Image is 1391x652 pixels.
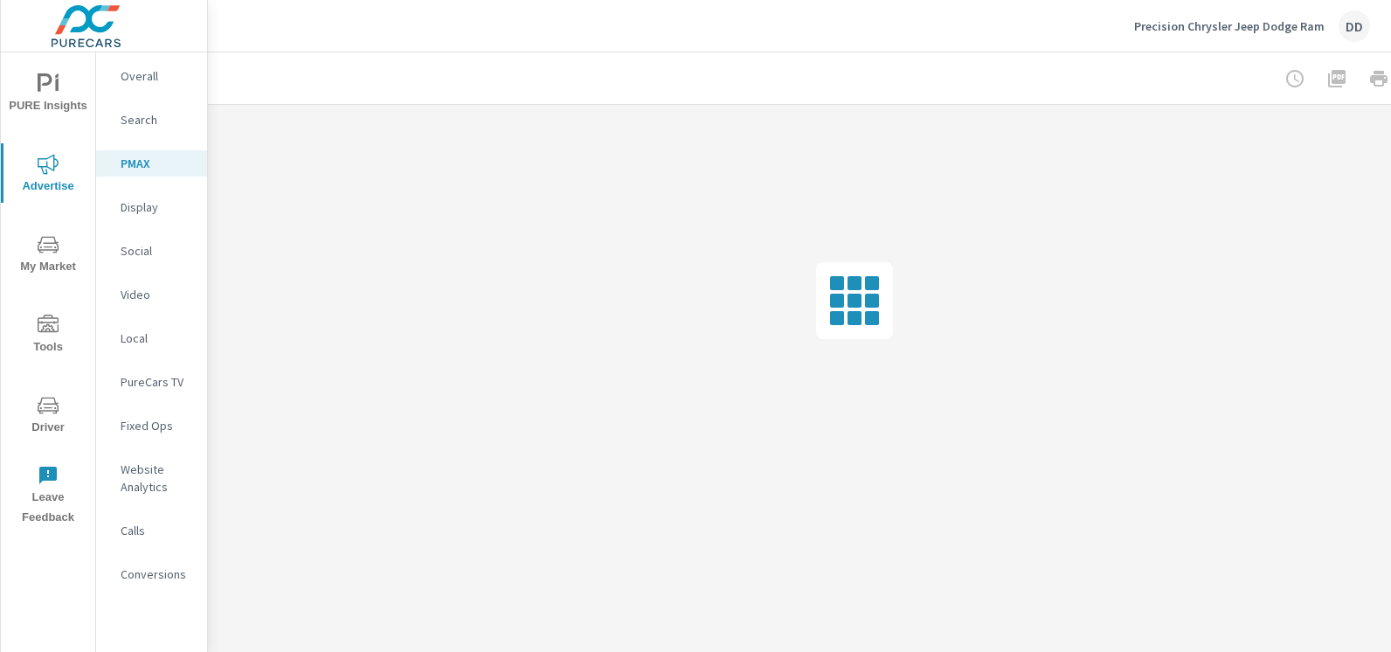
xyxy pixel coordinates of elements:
[121,155,193,172] p: PMAX
[6,73,90,116] span: PURE Insights
[96,63,207,89] div: Overall
[96,194,207,220] div: Display
[96,413,207,439] div: Fixed Ops
[121,329,193,347] p: Local
[96,238,207,264] div: Social
[96,107,207,133] div: Search
[96,281,207,308] div: Video
[121,461,193,496] p: Website Analytics
[96,369,207,395] div: PureCars TV
[1134,18,1325,34] p: Precision Chrysler Jeep Dodge Ram
[121,111,193,128] p: Search
[96,150,207,177] div: PMAX
[1339,10,1370,42] div: DD
[121,373,193,391] p: PureCars TV
[121,286,193,303] p: Video
[6,395,90,438] span: Driver
[121,198,193,216] p: Display
[6,154,90,197] span: Advertise
[121,242,193,260] p: Social
[6,465,90,528] span: Leave Feedback
[96,456,207,500] div: Website Analytics
[121,67,193,85] p: Overall
[96,561,207,587] div: Conversions
[6,315,90,357] span: Tools
[96,517,207,544] div: Calls
[121,522,193,539] p: Calls
[121,565,193,583] p: Conversions
[6,234,90,277] span: My Market
[96,325,207,351] div: Local
[1,52,95,535] div: nav menu
[121,417,193,434] p: Fixed Ops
